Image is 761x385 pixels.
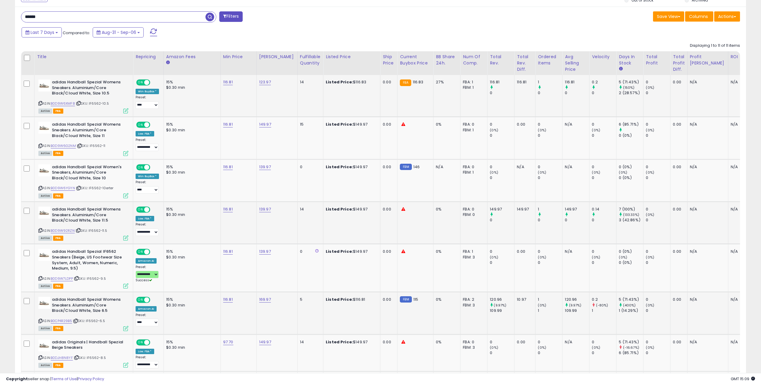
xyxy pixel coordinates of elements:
div: Amazon Fees [166,54,218,60]
span: All listings currently available for purchase on Amazon [38,284,52,289]
div: N/A [690,79,724,85]
div: 0.00 [383,164,393,170]
div: $0.30 min [166,303,216,308]
div: FBM: 1 [463,127,483,133]
div: BB Share 24h. [436,54,458,66]
div: N/A [690,164,724,170]
div: 0 [646,207,670,212]
div: 0.00 [673,122,682,127]
div: 0.00 [383,79,393,85]
div: Preset: [136,95,159,109]
div: 0 [538,249,562,254]
a: 116.81 [223,249,233,255]
b: adidas Handball Spezial Womens Sneakers. Aluminium/Core Black/Cloud White, Size 10.5 [52,79,125,98]
div: FBA: 0 [463,207,483,212]
div: 116.81 [565,79,589,85]
div: 27% [436,79,456,85]
div: 120.96 [565,297,589,302]
div: Velocity [592,54,614,60]
div: Ordered Items [538,54,560,66]
div: 0 [646,260,670,265]
div: $149.97 [326,164,376,170]
div: 120.96 [490,297,514,302]
div: 0 [646,249,670,254]
div: N/A [565,164,585,170]
a: 123.97 [259,79,271,85]
div: 15 [300,122,319,127]
div: FBM: 3 [463,255,483,260]
div: $149.97 [326,249,376,254]
div: 0 (0%) [619,249,643,254]
a: 116.81 [223,164,233,170]
b: Listed Price: [326,249,353,254]
span: | SKU: IF6562-11.5 [76,228,107,233]
b: adidas Handball Spezial Womens Sneakers. Aluminium/Core Black/Cloud White, Size 11 [52,122,125,140]
small: (0%) [646,212,654,217]
div: 0.00 [383,297,393,302]
span: | SKU: IF6562-9.5 [74,276,106,281]
div: 0 [646,90,670,96]
span: All listings currently available for purchase on Amazon [38,151,52,156]
div: 0% [436,249,456,254]
a: 149.97 [259,339,271,345]
div: 0 [592,90,616,96]
div: 0% [436,122,456,127]
div: 0 [490,249,514,254]
div: Days In Stock [619,54,641,66]
div: 0.00 [673,207,682,212]
span: | SKU: IF6562-10erter [76,186,114,190]
div: 0.00 [673,249,682,254]
small: (0%) [592,170,600,175]
div: 0 [490,133,514,138]
span: OFF [149,297,159,303]
span: FBA [53,151,63,156]
div: 0.00 [517,122,531,127]
div: Min Price [223,54,254,60]
div: $0.30 min [166,85,216,90]
div: Total Profit [646,54,668,66]
div: $149.97 [326,207,376,212]
img: 31c2aZHGACL._SL40_.jpg [38,164,50,176]
div: $116.83 [326,79,376,85]
a: 139.97 [259,249,271,255]
span: Columns [689,13,708,19]
button: Last 7 Days [22,27,62,37]
div: ASIN: [38,339,128,367]
div: N/A [731,164,751,170]
small: (0%) [619,255,627,260]
div: 0 [646,133,670,138]
div: 0 (0%) [619,164,643,170]
div: 0 [646,308,670,313]
div: 5 [300,297,319,302]
span: ON [137,207,144,212]
a: 97.70 [223,339,233,345]
div: Listed Price [326,54,378,60]
div: ASIN: [38,164,128,198]
span: FBA [53,109,63,114]
div: FBM: 1 [463,170,483,175]
div: 1 [592,308,616,313]
div: Amazon AI [136,258,157,264]
div: Preset: [136,265,159,283]
div: 0.00 [383,122,393,127]
div: Repricing [136,54,161,60]
a: B0D9W6YGYN [51,186,75,191]
div: 2 (28.57%) [619,90,643,96]
img: 31c2aZHGACL._SL40_.jpg [38,122,50,134]
small: Days In Stock. [619,66,622,72]
div: 149.97 [490,207,514,212]
span: OFF [149,249,159,255]
button: Columns [685,11,713,22]
div: Amazon AI [136,306,157,312]
button: Actions [714,11,740,22]
div: N/A [565,249,585,254]
a: B0DJH8N8YF [51,355,73,360]
div: 0 [565,217,589,223]
a: 116.81 [223,121,233,127]
div: 116.81 [517,79,531,85]
div: 14 [300,207,319,212]
div: N/A [565,122,585,127]
small: (0%) [490,170,498,175]
b: adidas Handball Spezial IF6562 Sneakers (Beige, US Footwear Size System, Adult, Women, Numeric, M... [52,249,125,273]
small: (0%) [490,255,498,260]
